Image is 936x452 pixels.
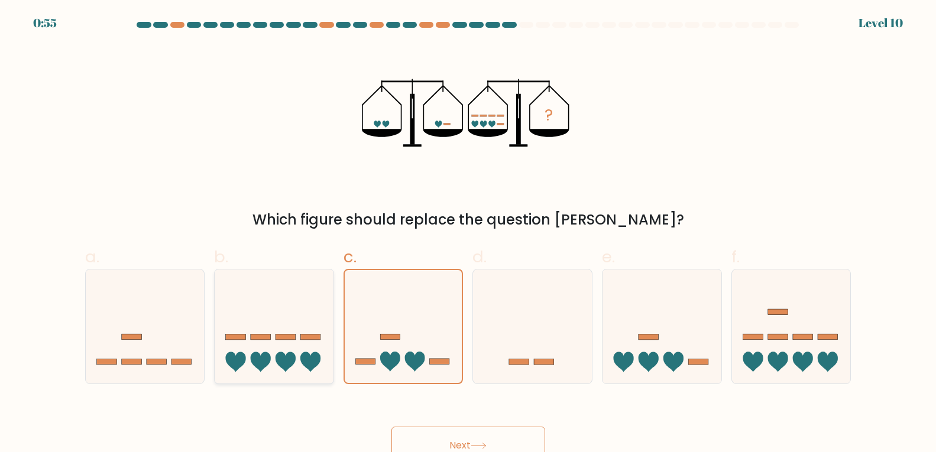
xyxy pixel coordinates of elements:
div: 0:55 [33,14,57,32]
div: Which figure should replace the question [PERSON_NAME]? [92,209,844,230]
div: Level 10 [859,14,903,32]
span: a. [85,245,99,268]
span: b. [214,245,228,268]
span: f. [731,245,740,268]
span: e. [602,245,615,268]
span: d. [472,245,487,268]
tspan: ? [545,104,553,126]
span: c. [344,245,357,268]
